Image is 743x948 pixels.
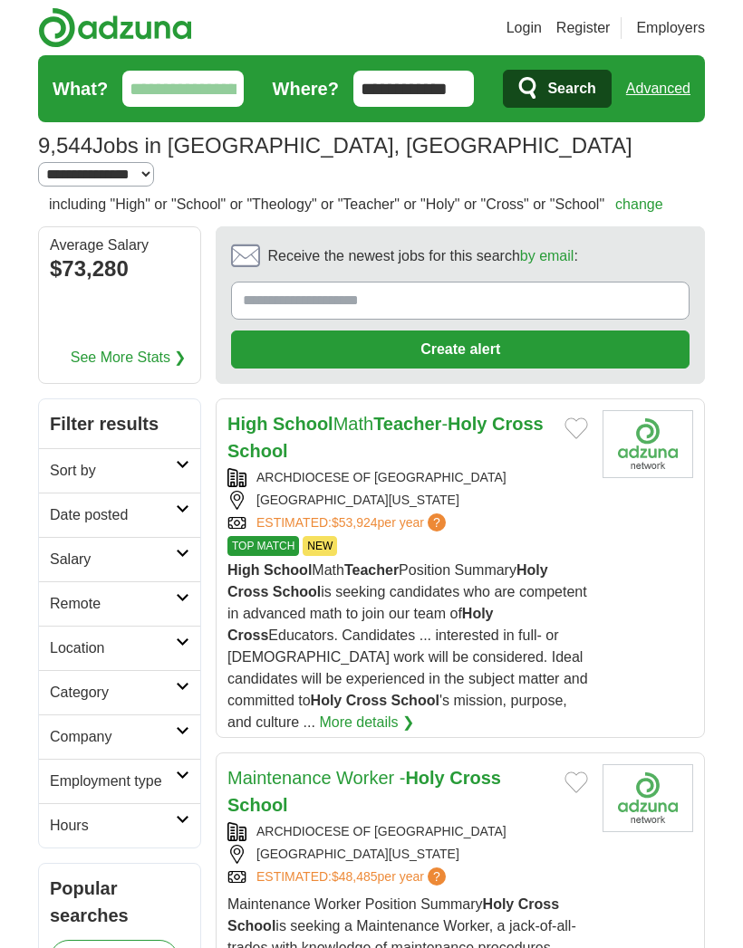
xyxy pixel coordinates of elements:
[449,768,501,788] strong: Cross
[39,803,200,847] a: Hours
[344,562,399,578] strong: Teacher
[50,682,176,704] h2: Category
[391,693,439,708] strong: School
[39,581,200,626] a: Remote
[346,693,387,708] strong: Cross
[626,71,690,107] a: Advanced
[39,714,200,759] a: Company
[373,414,441,434] strong: Teacher
[227,536,299,556] span: TOP MATCH
[503,70,611,108] button: Search
[53,75,108,102] label: What?
[38,7,192,48] img: Adzuna logo
[227,562,588,730] span: Math Position Summary is seeking candidates who are competent in advanced math to join our team o...
[231,330,690,369] button: Create alert
[273,414,333,434] strong: School
[50,637,176,659] h2: Location
[50,875,189,929] h2: Popular searches
[267,245,577,267] span: Receive the newest jobs for this search :
[50,771,176,792] h2: Employment type
[50,238,189,253] div: Average Salary
[448,414,487,434] strong: Holy
[50,549,176,570] h2: Salary
[71,347,187,369] a: See More Stats ❯
[311,693,343,708] strong: Holy
[227,414,267,434] strong: High
[564,417,588,439] button: Add to favorite jobs
[428,867,446,886] span: ?
[227,918,275,934] strong: School
[462,606,494,621] strong: Holy
[227,584,268,599] strong: Cross
[39,670,200,714] a: Category
[39,759,200,803] a: Employment type
[50,460,176,482] h2: Sort by
[332,515,378,530] span: $53,924
[405,768,444,788] strong: Holy
[50,593,176,615] h2: Remote
[256,867,449,886] a: ESTIMATED:$48,485per year?
[39,626,200,670] a: Location
[50,815,176,837] h2: Hours
[50,504,176,526] h2: Date posted
[227,627,268,643] strong: Cross
[547,71,595,107] span: Search
[39,448,200,493] a: Sort by
[39,537,200,581] a: Salary
[516,562,548,578] strong: Holy
[39,493,200,537] a: Date posted
[227,441,288,461] strong: School
[50,726,176,748] h2: Company
[227,562,260,578] strong: High
[332,869,378,884] span: $48,485
[636,17,705,39] a: Employers
[615,196,663,212] a: change
[256,470,507,484] a: ARCHDIOCESE OF [GEOGRAPHIC_DATA]
[428,513,446,531] span: ?
[303,536,337,556] span: NEW
[273,75,339,102] label: Where?
[49,194,663,215] h2: including "High" or "School" or "Theology" or "Teacher" or "Holy" or "Cross" or "School"
[564,771,588,793] button: Add to favorite jobs
[273,584,321,599] strong: School
[227,845,588,864] div: [GEOGRAPHIC_DATA][US_STATE]
[518,896,559,912] strong: Cross
[50,253,189,285] div: $73,280
[603,410,693,478] img: Archdiocese of New Orleans logo
[492,414,544,434] strong: Cross
[256,513,449,532] a: ESTIMATED:$53,924per year?
[39,399,200,448] h2: Filter results
[227,491,588,510] div: [GEOGRAPHIC_DATA][US_STATE]
[227,795,288,815] strong: School
[227,414,544,461] a: High SchoolMathTeacher-Holy Cross School
[507,17,542,39] a: Login
[483,896,515,912] strong: Holy
[520,248,574,263] a: by email
[319,712,414,733] a: More details ❯
[38,133,632,158] h1: Jobs in [GEOGRAPHIC_DATA], [GEOGRAPHIC_DATA]
[38,129,92,162] span: 9,544
[603,764,693,832] img: Archdiocese of New Orleans logo
[227,768,501,815] a: Maintenance Worker -Holy Cross School
[264,562,312,578] strong: School
[556,17,611,39] a: Register
[256,824,507,838] a: ARCHDIOCESE OF [GEOGRAPHIC_DATA]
